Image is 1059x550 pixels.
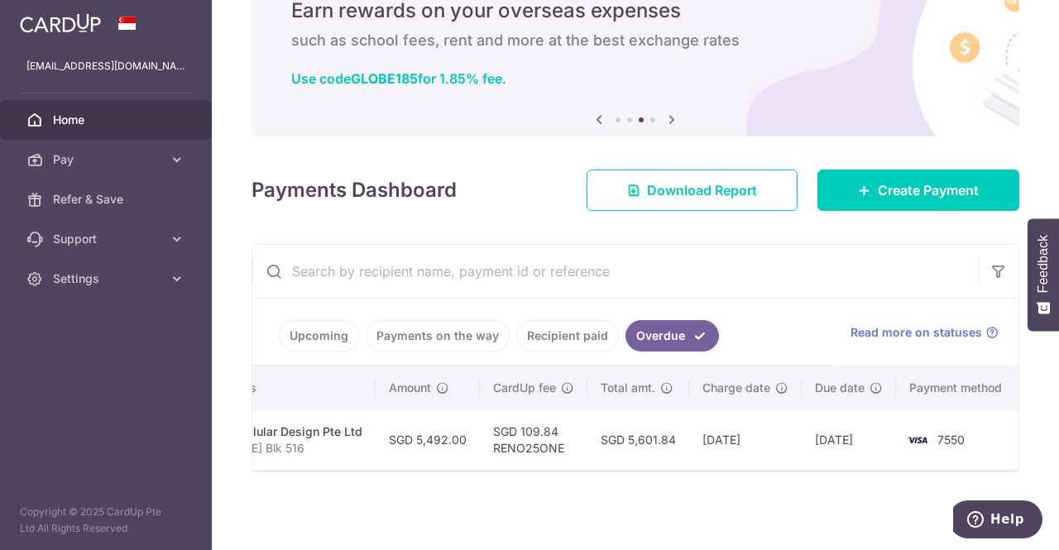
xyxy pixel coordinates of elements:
[53,231,162,247] span: Support
[901,430,934,450] img: Bank Card
[815,380,865,396] span: Due date
[389,380,431,396] span: Amount
[587,409,689,470] td: SGD 5,601.84
[167,423,362,440] div: Renovation. Cellular Design Pte Ltd
[480,409,587,470] td: SGD 109.84 RENO25ONE
[689,409,802,470] td: [DATE]
[625,320,719,352] a: Overdue
[851,324,982,341] span: Read more on statuses
[167,440,362,457] p: [PERSON_NAME] Blk 516
[896,366,1022,409] th: Payment method
[817,170,1019,211] a: Create Payment
[366,320,510,352] a: Payments on the way
[53,191,162,208] span: Refer & Save
[291,70,506,87] a: Use codeGLOBE185for 1.85% fee.
[953,500,1042,542] iframe: Opens a widget where you can find more information
[802,409,896,470] td: [DATE]
[937,433,965,447] span: 7550
[252,175,457,205] h4: Payments Dashboard
[252,245,979,298] input: Search by recipient name, payment id or reference
[587,170,798,211] a: Download Report
[53,112,162,128] span: Home
[20,13,101,33] img: CardUp
[279,320,359,352] a: Upcoming
[493,380,556,396] span: CardUp fee
[376,409,480,470] td: SGD 5,492.00
[647,180,757,200] span: Download Report
[53,151,162,168] span: Pay
[351,70,418,87] b: GLOBE185
[53,270,162,287] span: Settings
[878,180,979,200] span: Create Payment
[601,380,655,396] span: Total amt.
[1036,235,1051,293] span: Feedback
[154,366,376,409] th: Payment details
[26,58,185,74] p: [EMAIL_ADDRESS][DOMAIN_NAME]
[702,380,770,396] span: Charge date
[1028,218,1059,331] button: Feedback - Show survey
[516,320,619,352] a: Recipient paid
[291,31,980,50] h6: such as school fees, rent and more at the best exchange rates
[851,324,999,341] a: Read more on statuses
